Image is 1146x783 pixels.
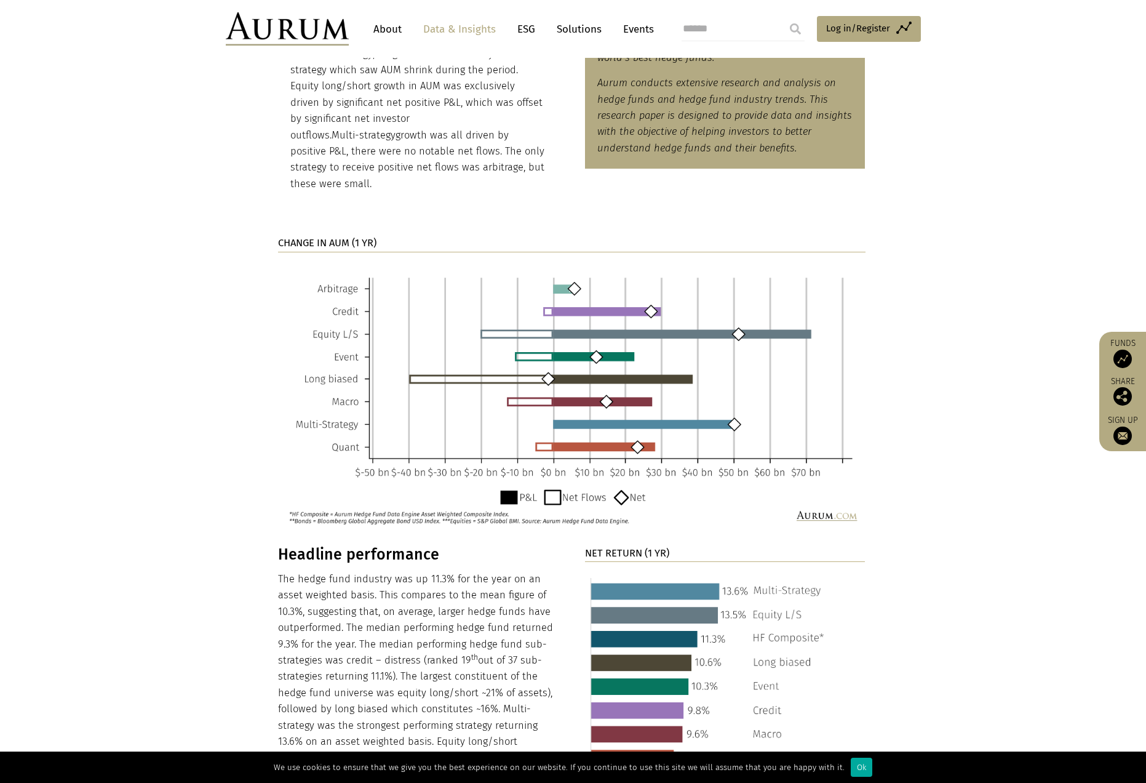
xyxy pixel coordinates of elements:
[471,652,478,662] sup: th
[417,18,502,41] a: Data & Insights
[226,12,349,46] img: Aurum
[783,17,808,41] input: Submit
[817,16,921,42] a: Log in/Register
[597,77,852,154] em: Aurum conducts extensive research and analysis on hedge funds and hedge fund industry trends. Thi...
[367,18,408,41] a: About
[1113,387,1132,406] img: Share this post
[826,21,890,36] span: Log in/Register
[1105,415,1140,445] a: Sign up
[1105,338,1140,368] a: Funds
[585,547,669,559] strong: NET RETURN (1 YR)
[617,18,654,41] a: Events
[851,758,872,777] div: Ok
[1105,377,1140,406] div: Share
[278,237,376,249] strong: CHANGE IN AUM (1 YR)
[551,18,608,41] a: Solutions
[1113,427,1132,445] img: Sign up to our newsletter
[332,129,396,141] span: Multi-strategy
[1113,350,1132,368] img: Access Funds
[511,18,541,41] a: ESG
[278,545,559,564] h3: Headline performance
